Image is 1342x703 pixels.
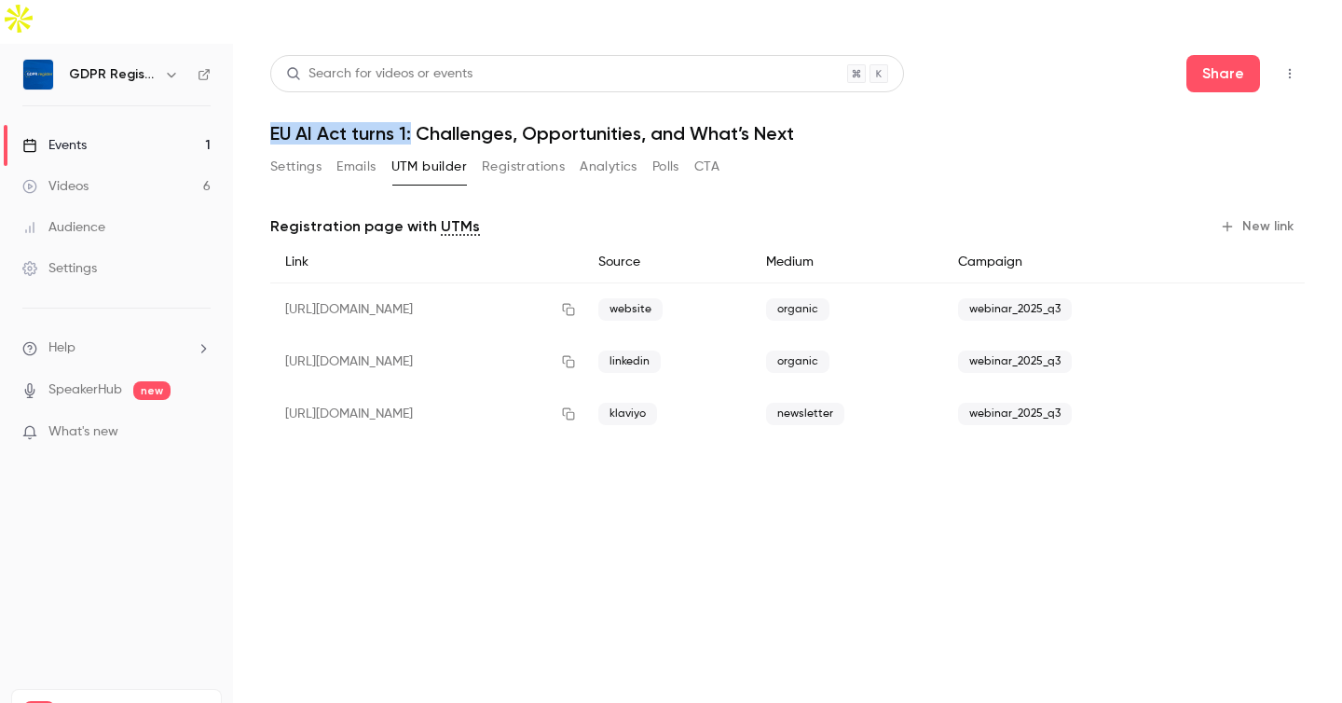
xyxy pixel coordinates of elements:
[270,283,583,337] div: [URL][DOMAIN_NAME]
[48,380,122,400] a: SpeakerHub
[270,388,583,440] div: [URL][DOMAIN_NAME]
[270,215,480,238] p: Registration page with
[22,338,211,358] li: help-dropdown-opener
[694,152,719,182] button: CTA
[22,136,87,155] div: Events
[580,152,637,182] button: Analytics
[958,403,1072,425] span: webinar_2025_q3
[69,65,157,84] h6: GDPR Register
[943,241,1198,283] div: Campaign
[23,60,53,90] img: GDPR Register
[598,298,663,321] span: website
[652,152,679,182] button: Polls
[766,351,829,373] span: organic
[22,259,97,278] div: Settings
[766,403,844,425] span: newsletter
[958,298,1072,321] span: webinar_2025_q3
[1186,55,1260,92] button: Share
[482,152,565,182] button: Registrations
[766,298,829,321] span: organic
[270,152,322,182] button: Settings
[270,336,583,388] div: [URL][DOMAIN_NAME]
[22,218,105,237] div: Audience
[22,177,89,196] div: Videos
[48,422,118,442] span: What's new
[583,241,751,283] div: Source
[1212,212,1305,241] button: New link
[751,241,943,283] div: Medium
[958,351,1072,373] span: webinar_2025_q3
[598,351,661,373] span: linkedin
[133,381,171,400] span: new
[48,338,75,358] span: Help
[441,215,480,238] a: UTMs
[391,152,467,182] button: UTM builder
[598,403,657,425] span: klaviyo
[270,122,1305,145] h1: EU AI Act turns 1: Challenges, Opportunities, and What’s Next
[336,152,376,182] button: Emails
[286,64,472,84] div: Search for videos or events
[270,241,583,283] div: Link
